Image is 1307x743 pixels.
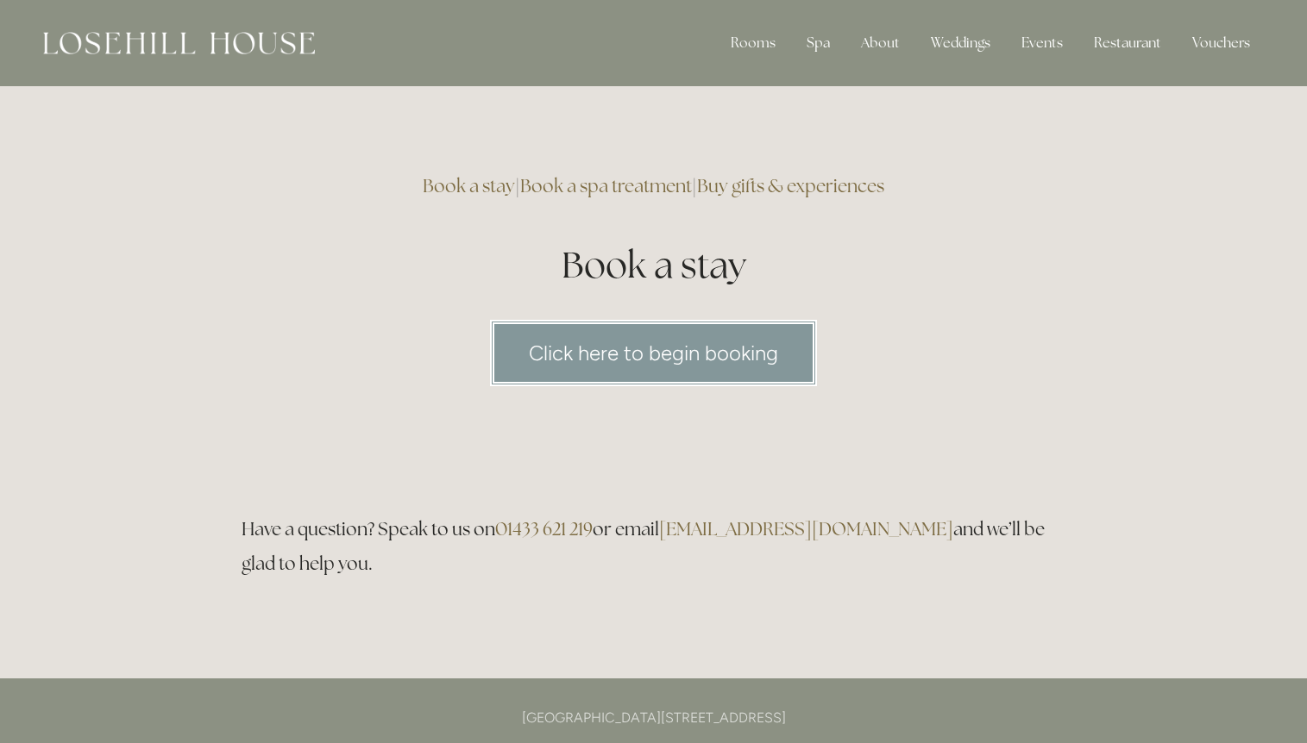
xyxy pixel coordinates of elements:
p: [GEOGRAPHIC_DATA][STREET_ADDRESS] [242,706,1066,729]
a: Buy gifts & experiences [697,174,884,197]
div: Events [1008,26,1077,60]
div: Spa [793,26,844,60]
a: Book a spa treatment [520,174,692,197]
a: Book a stay [423,174,515,197]
a: Click here to begin booking [490,320,817,386]
a: 01433 621 219 [495,517,593,540]
div: Restaurant [1080,26,1175,60]
div: Weddings [917,26,1004,60]
img: Losehill House [43,32,315,54]
a: [EMAIL_ADDRESS][DOMAIN_NAME] [659,517,953,540]
h3: | | [242,169,1066,203]
h3: Have a question? Speak to us on or email and we’ll be glad to help you. [242,512,1066,581]
div: Rooms [717,26,789,60]
a: Vouchers [1178,26,1264,60]
h1: Book a stay [242,240,1066,290]
div: About [847,26,914,60]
